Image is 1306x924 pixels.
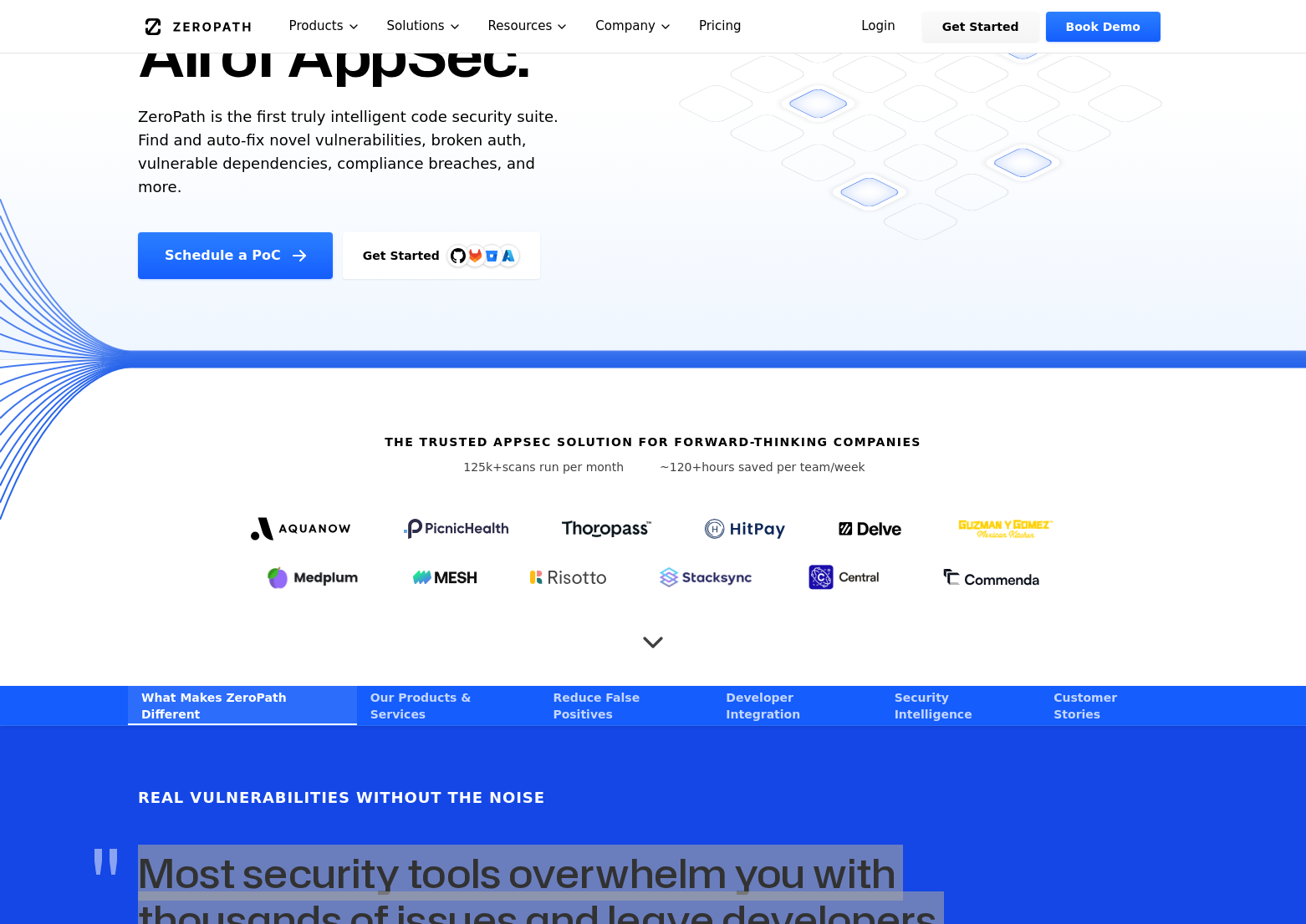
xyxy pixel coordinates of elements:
button: Scroll to next section [636,617,670,651]
img: GYG [957,509,1055,549]
p: hours saved per team/week [660,459,865,475]
img: GitHub [451,248,466,263]
a: Reduce False Positives [539,686,712,725]
a: Book Demo [1046,12,1161,42]
h6: The Trusted AppSec solution for forward-thinking companies [385,434,921,450]
a: Customer Stories [1040,686,1178,725]
a: Developer Integration [712,686,880,725]
p: scans run per month [441,459,646,475]
a: Get StartedGitHubGitLabAzure [343,232,540,279]
img: Central [805,562,889,592]
span: 125k+ [463,460,503,474]
h6: Real Vulnerabilities Without the Noise [138,786,545,810]
a: Login [841,12,916,42]
img: Mesh [413,571,477,584]
span: " [91,836,120,916]
a: What Makes ZeroPath Different [128,686,357,725]
img: GitLab [458,239,492,272]
p: ZeroPath is the first truly intelligent code security suite. Find and auto-fix novel vulnerabilit... [138,105,566,199]
svg: Bitbucket [482,246,501,265]
a: Get Started [922,12,1039,42]
a: Schedule a PoC [138,232,333,279]
a: Our Products & Services [357,686,540,725]
span: ~120+ [660,460,701,474]
img: Medplum [266,564,360,591]
a: Security Intelligence [881,686,1041,725]
img: Stacksync [660,567,752,587]
img: Azure [502,249,515,262]
img: Thoropass [562,520,651,537]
